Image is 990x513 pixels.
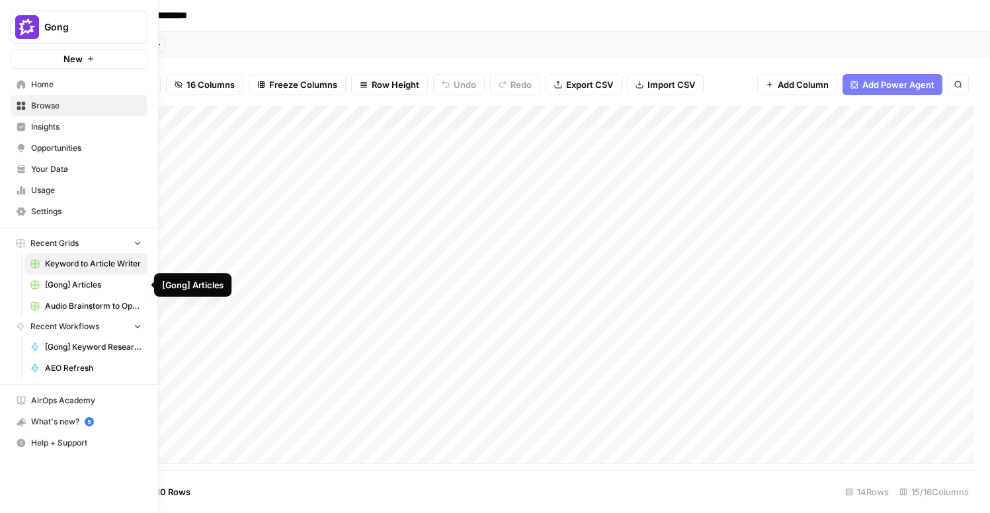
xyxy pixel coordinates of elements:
span: Add Power Agent [862,78,934,91]
span: Row Height [372,78,419,91]
button: Add Power Agent [843,74,942,95]
a: Usage [11,180,147,201]
a: AEO Refresh [24,358,147,379]
a: Home [11,74,147,95]
button: Recent Grids [11,233,147,253]
span: Insights [31,121,142,133]
span: Freeze Columns [269,78,337,91]
button: Recent Workflows [11,317,147,336]
button: 16 Columns [166,74,243,95]
button: Import CSV [627,74,704,95]
a: 5 [85,417,94,426]
div: 15/16 Columns [894,481,974,502]
span: Your Data [31,163,142,175]
text: 5 [87,418,91,425]
div: [Gong] Articles [162,278,224,292]
span: Undo [454,78,476,91]
span: AEO Refresh [45,362,142,374]
div: What's new? [11,412,147,432]
span: Gong [44,20,124,34]
a: Insights [11,116,147,138]
span: [Gong] Articles [45,279,142,291]
span: 16 Columns [186,78,235,91]
button: New [11,49,147,69]
button: Undo [433,74,485,95]
span: Usage [31,184,142,196]
span: New [63,52,83,65]
span: Browse [31,100,142,112]
span: Keyword to Article Writer [45,258,142,270]
a: Opportunities [11,138,147,159]
span: Home [31,79,142,91]
a: [Gong] Keyword Research [24,336,147,358]
span: [Gong] Keyword Research [45,341,142,353]
span: Recent Grids [30,237,79,249]
a: Keyword to Article Writer [24,253,147,274]
button: Workspace: Gong [11,11,147,44]
span: Opportunities [31,142,142,154]
button: Redo [490,74,540,95]
span: Help + Support [31,437,142,449]
span: Settings [31,206,142,217]
a: AirOps Academy [11,390,147,411]
span: Add 10 Rows [138,485,190,498]
a: Browse [11,95,147,116]
a: [Gong] Articles [24,274,147,296]
span: Import CSV [647,78,695,91]
a: Audio Brainstorm to Opportunity Brief [24,296,147,317]
a: Your Data [11,159,147,180]
button: Row Height [351,74,428,95]
div: 14 Rows [840,481,894,502]
button: Help + Support [11,432,147,454]
button: Export CSV [546,74,622,95]
span: Add Column [778,78,829,91]
span: Recent Workflows [30,321,99,333]
span: AirOps Academy [31,395,142,407]
img: Gong Logo [15,15,39,39]
a: Settings [11,201,147,222]
button: What's new? 5 [11,411,147,432]
button: Add Column [757,74,837,95]
span: Redo [511,78,532,91]
button: Freeze Columns [249,74,346,95]
span: Export CSV [566,78,613,91]
span: Audio Brainstorm to Opportunity Brief [45,300,142,312]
